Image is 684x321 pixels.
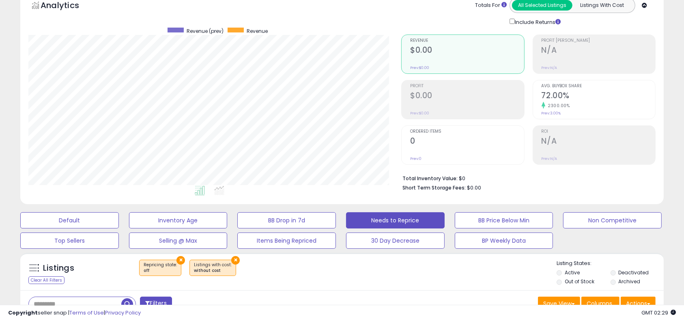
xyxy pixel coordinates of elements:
button: Non Competitive [563,212,662,228]
div: seller snap | | [8,309,141,317]
button: × [176,256,185,265]
span: Profit [PERSON_NAME] [542,39,655,43]
button: Inventory Age [129,212,228,228]
div: without cost [194,268,232,274]
small: Prev: N/A [542,156,557,161]
span: Revenue [247,28,268,34]
button: 30 Day Decrease [346,233,445,249]
button: Actions [621,297,656,310]
span: ROI [542,129,655,134]
button: Save View [538,297,580,310]
p: Listing States: [557,260,663,267]
button: Top Sellers [20,233,119,249]
label: Archived [618,278,640,285]
small: Prev: N/A [542,65,557,70]
button: BP Weekly Data [455,233,553,249]
button: Default [20,212,119,228]
button: Items Being Repriced [237,233,336,249]
span: Revenue [410,39,524,43]
small: Prev: $0.00 [410,111,429,116]
div: Include Returns [503,17,570,26]
span: Columns [587,299,612,308]
small: Prev: 3.00% [542,111,561,116]
span: Ordered Items [410,129,524,134]
button: Filters [140,297,172,311]
span: Revenue (prev) [187,28,224,34]
h5: Listings [43,263,74,274]
h2: N/A [542,136,655,147]
button: Selling @ Max [129,233,228,249]
div: off [144,268,177,274]
small: 2300.00% [545,103,570,109]
li: $0 [402,173,650,183]
span: $0.00 [467,184,481,192]
h2: $0.00 [410,91,524,102]
button: BB Drop in 7d [237,212,336,228]
h2: N/A [542,45,655,56]
small: Prev: $0.00 [410,65,429,70]
span: Profit [410,84,524,88]
button: × [231,256,240,265]
label: Active [565,269,580,276]
button: Columns [581,297,619,310]
button: BB Price Below Min [455,212,553,228]
span: Avg. Buybox Share [542,84,655,88]
div: Totals For [475,2,507,9]
button: Needs to Reprice [346,212,445,228]
h2: $0.00 [410,45,524,56]
span: Repricing state : [144,262,177,274]
small: Prev: 0 [410,156,422,161]
strong: Copyright [8,309,38,317]
a: Terms of Use [69,309,104,317]
span: 2025-09-12 02:29 GMT [641,309,676,317]
label: Out of Stock [565,278,594,285]
h2: 72.00% [542,91,655,102]
span: Listings with cost : [194,262,232,274]
h2: 0 [410,136,524,147]
label: Deactivated [618,269,649,276]
b: Short Term Storage Fees: [402,184,466,191]
b: Total Inventory Value: [402,175,458,182]
div: Clear All Filters [28,276,65,284]
a: Privacy Policy [105,309,141,317]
